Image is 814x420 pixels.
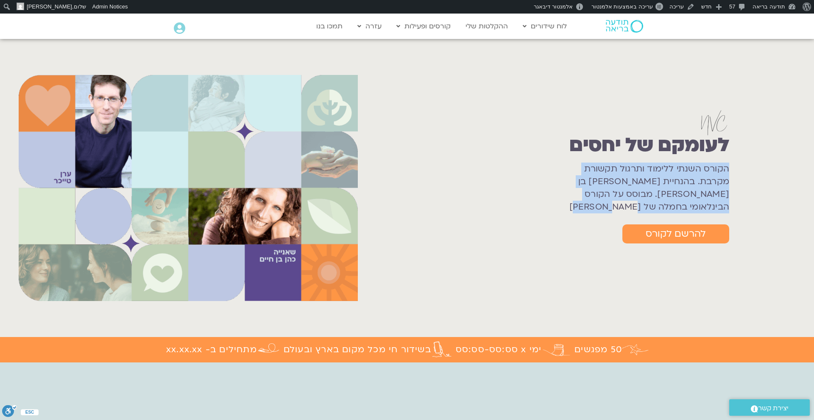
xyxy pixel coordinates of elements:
h1: הקורס השנתי ללימוד ותרגול תקשורת מקרבת. בהנחיית [PERSON_NAME] בן [PERSON_NAME]. מבוסס על הקורס הב... [567,163,729,213]
span: עריכה באמצעות אלמנטור [591,3,653,10]
h1: 50 מפגשים [574,343,622,356]
h1: מתחילים ב- xx.xx.xx [166,343,257,356]
a: לוח שידורים [519,18,571,34]
a: יצירת קשר [729,399,810,416]
img: תודעה בריאה [606,20,643,33]
h1: בשידור חי מכל מקום בארץ ובעולם [284,343,431,356]
span: [PERSON_NAME] [27,3,72,10]
a: להרשם לקורס [622,224,729,243]
span: יצירת קשר [758,403,789,414]
h1: לעומקם של יחסים [569,134,729,156]
a: עזרה [353,18,386,34]
h1: ימי x סס:סס-סס:סס [456,343,541,356]
a: ההקלטות שלי [461,18,512,34]
span: להרשם לקורס [646,229,706,239]
a: קורסים ופעילות [392,18,455,34]
a: תמכו בנו [312,18,347,34]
